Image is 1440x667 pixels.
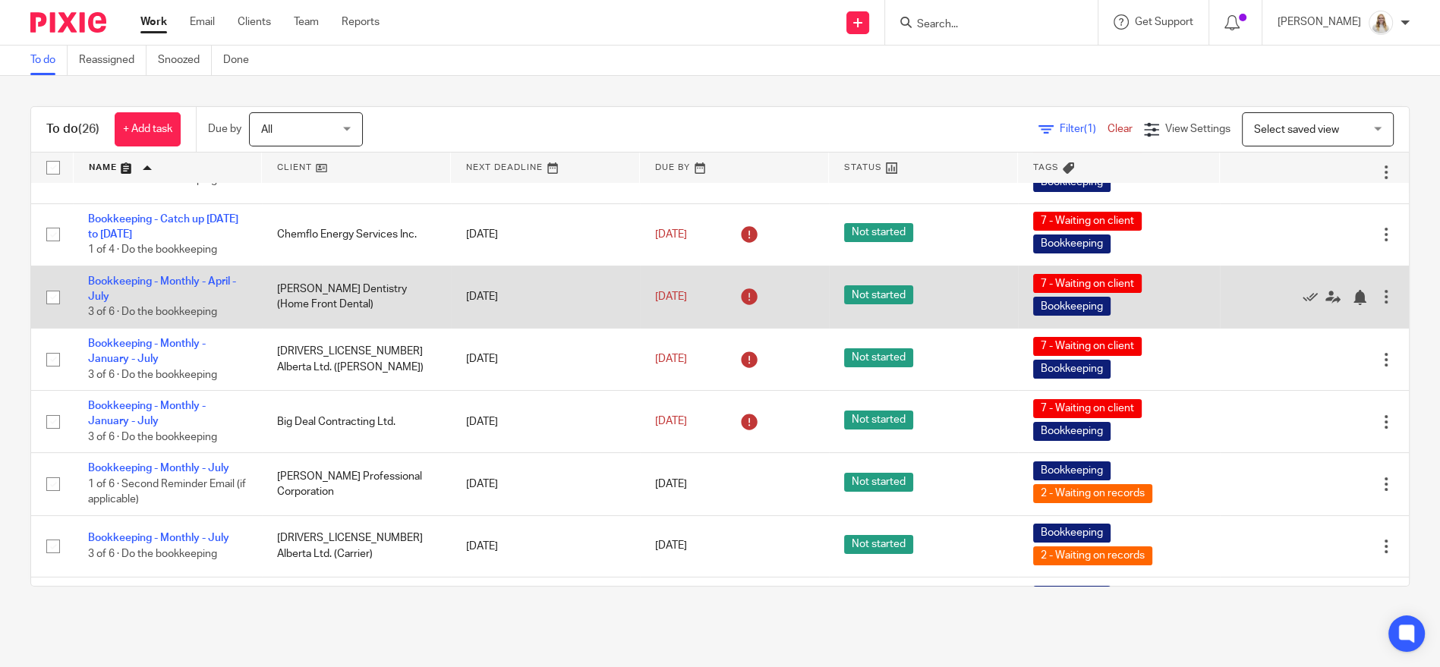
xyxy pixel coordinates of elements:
[655,541,687,552] span: [DATE]
[451,577,640,639] td: [DATE]
[262,515,451,577] td: [DRIVERS_LICENSE_NUMBER] Alberta Ltd. (Carrier)
[844,348,913,367] span: Not started
[88,244,217,255] span: 1 of 4 · Do the bookkeeping
[1033,422,1111,441] span: Bookkeeping
[1033,546,1152,565] span: 2 - Waiting on records
[1033,163,1059,171] span: Tags
[88,214,238,240] a: Bookkeeping - Catch up [DATE] to [DATE]
[262,453,451,515] td: [PERSON_NAME] Professional Corporation
[262,391,451,453] td: Big Deal Contracting Ltd.
[1033,360,1111,379] span: Bookkeeping
[262,203,451,266] td: Chemflo Energy Services Inc.
[1135,17,1193,27] span: Get Support
[1033,484,1152,503] span: 2 - Waiting on records
[451,266,640,328] td: [DATE]
[451,203,640,266] td: [DATE]
[1084,124,1096,134] span: (1)
[262,328,451,390] td: [DRIVERS_LICENSE_NUMBER] Alberta Ltd. ([PERSON_NAME])
[1033,399,1142,418] span: 7 - Waiting on client
[844,285,913,304] span: Not started
[79,46,147,75] a: Reassigned
[844,473,913,492] span: Not started
[208,121,241,137] p: Due by
[294,14,319,30] a: Team
[1033,337,1142,356] span: 7 - Waiting on client
[1033,212,1142,231] span: 7 - Waiting on client
[1303,289,1325,304] a: Mark as done
[88,338,206,364] a: Bookkeeping - Monthly - January - July
[262,577,451,639] td: Purposeful Play Pediatrics Ltd.
[1165,124,1230,134] span: View Settings
[1033,274,1142,293] span: 7 - Waiting on client
[78,123,99,135] span: (26)
[655,417,687,427] span: [DATE]
[1033,524,1111,543] span: Bookkeeping
[88,432,217,442] span: 3 of 6 · Do the bookkeeping
[88,549,217,559] span: 3 of 6 · Do the bookkeeping
[262,266,451,328] td: [PERSON_NAME] Dentistry (Home Front Dental)
[915,18,1052,32] input: Search
[844,535,913,554] span: Not started
[158,46,212,75] a: Snoozed
[223,46,260,75] a: Done
[1278,14,1361,30] p: [PERSON_NAME]
[1033,586,1111,605] span: Bookkeeping
[844,223,913,242] span: Not started
[30,12,106,33] img: Pixie
[238,14,271,30] a: Clients
[451,328,640,390] td: [DATE]
[655,354,687,364] span: [DATE]
[655,291,687,302] span: [DATE]
[451,453,640,515] td: [DATE]
[88,370,217,380] span: 3 of 6 · Do the bookkeeping
[844,411,913,429] span: Not started
[655,479,687,489] span: [DATE]
[88,533,229,543] a: Bookkeeping - Monthly - July
[1369,11,1393,35] img: Headshot%2011-2024%20white%20background%20square%202.JPG
[30,46,68,75] a: To do
[190,14,215,30] a: Email
[88,307,217,318] span: 3 of 6 · Do the bookkeeping
[88,463,229,474] a: Bookkeeping - Monthly - July
[1254,124,1339,135] span: Select saved view
[88,276,236,302] a: Bookkeeping - Monthly - April - July
[1108,124,1133,134] a: Clear
[140,14,167,30] a: Work
[261,124,273,135] span: All
[451,515,640,577] td: [DATE]
[1033,461,1111,480] span: Bookkeeping
[655,229,687,240] span: [DATE]
[1033,234,1111,253] span: Bookkeeping
[1060,124,1108,134] span: Filter
[342,14,380,30] a: Reports
[88,175,217,186] span: 1 of 4 · Do the bookkeeping
[451,391,640,453] td: [DATE]
[115,112,181,146] a: + Add task
[1033,297,1111,316] span: Bookkeeping
[46,121,99,137] h1: To do
[88,479,246,505] span: 1 of 6 · Second Reminder Email (if applicable)
[88,401,206,426] a: Bookkeeping - Monthly - January - July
